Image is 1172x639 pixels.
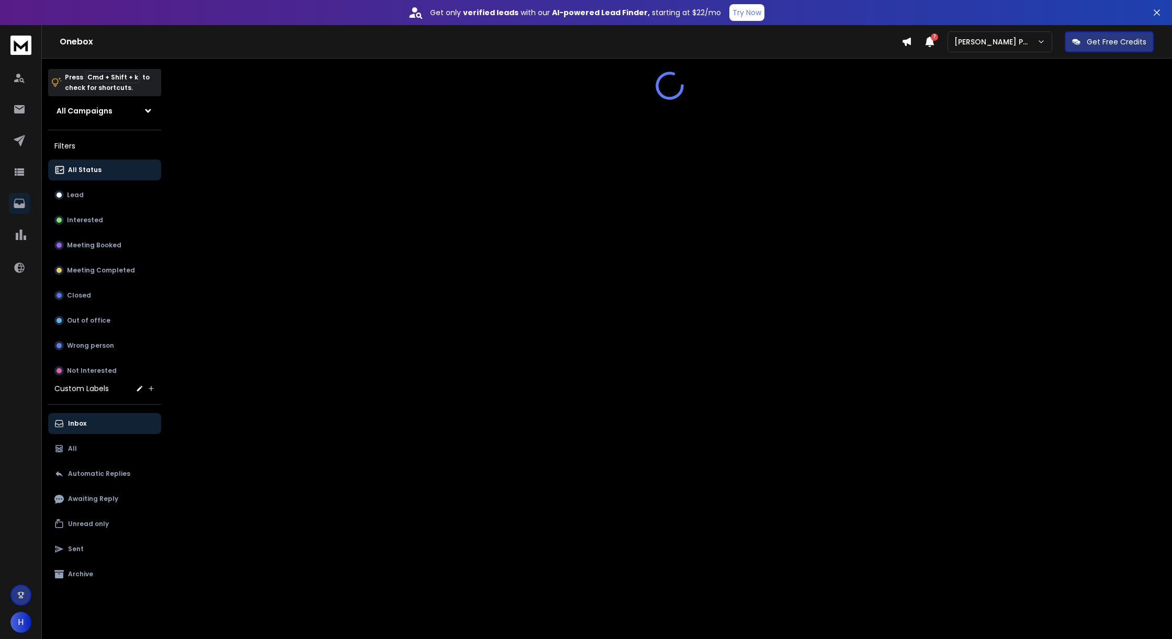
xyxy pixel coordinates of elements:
span: Cmd + Shift + k [86,71,140,83]
button: Wrong person [48,335,161,356]
p: Interested [67,216,103,224]
p: Get Free Credits [1087,37,1146,47]
p: Automatic Replies [68,470,130,478]
button: Meeting Completed [48,260,161,281]
h1: Onebox [60,36,901,48]
button: Sent [48,539,161,560]
p: Lead [67,191,84,199]
p: Sent [68,545,84,553]
p: Archive [68,570,93,578]
button: Awaiting Reply [48,488,161,509]
h3: Filters [48,139,161,153]
button: Meeting Booked [48,235,161,256]
p: Meeting Booked [67,241,121,249]
button: Automatic Replies [48,463,161,484]
button: All [48,438,161,459]
strong: AI-powered Lead Finder, [552,7,650,18]
p: All [68,444,77,453]
button: All Campaigns [48,100,161,121]
button: Get Free Credits [1065,31,1154,52]
p: Meeting Completed [67,266,135,275]
h3: Custom Labels [54,383,109,394]
button: Lead [48,185,161,206]
button: Inbox [48,413,161,434]
p: [PERSON_NAME] Partners [954,37,1037,47]
strong: verified leads [463,7,519,18]
button: Not Interested [48,360,161,381]
p: Inbox [68,419,86,428]
button: All Status [48,159,161,180]
button: Try Now [729,4,764,21]
p: Closed [67,291,91,300]
p: Out of office [67,316,110,325]
button: Archive [48,564,161,585]
img: logo [10,36,31,55]
h1: All Campaigns [57,106,112,116]
p: Press to check for shortcuts. [65,72,150,93]
button: Unread only [48,514,161,534]
button: Out of office [48,310,161,331]
button: H [10,612,31,633]
span: 7 [931,33,938,41]
p: Try Now [732,7,761,18]
p: Get only with our starting at $22/mo [430,7,721,18]
p: Awaiting Reply [68,495,118,503]
p: All Status [68,166,102,174]
p: Wrong person [67,341,114,350]
button: Closed [48,285,161,306]
button: Interested [48,210,161,231]
p: Unread only [68,520,109,528]
p: Not Interested [67,367,117,375]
